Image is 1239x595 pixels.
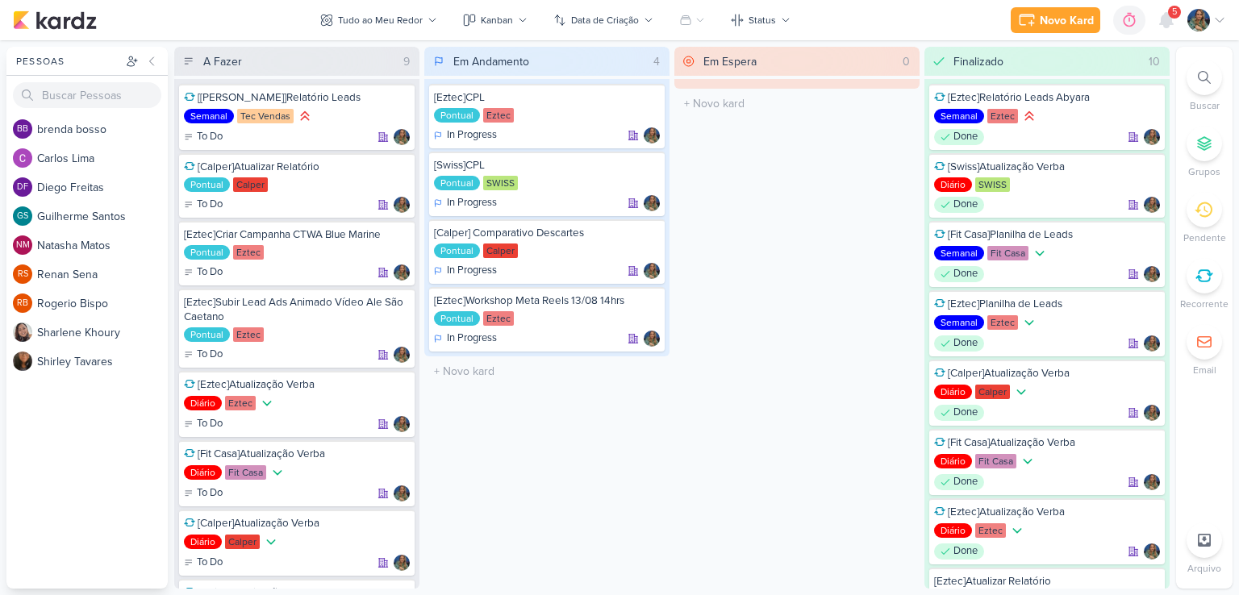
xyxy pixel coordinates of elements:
[184,90,410,105] div: [Tec Vendas]Relatório Leads
[37,150,168,167] div: C a r l o s L i m a
[394,485,410,501] img: Isabella Gutierres
[934,315,984,330] div: Semanal
[953,266,978,282] p: Done
[184,177,230,192] div: Pontual
[13,10,97,30] img: kardz.app
[13,235,32,255] div: Natasha Matos
[184,327,230,342] div: Pontual
[225,465,266,480] div: Fit Casa
[434,226,660,240] div: [Calper] Comparativo Descartes
[184,245,230,260] div: Pontual
[934,366,1160,381] div: [Calper]Atualização Verba
[1032,245,1048,261] div: Prioridade Baixa
[975,177,1010,192] div: SWISS
[934,523,972,538] div: Diário
[1009,522,1025,539] div: Prioridade Baixa
[13,148,32,168] img: Carlos Lima
[17,183,28,192] p: DF
[447,195,497,211] p: In Progress
[934,197,984,213] div: Done
[434,243,480,258] div: Pontual
[1187,561,1221,576] p: Arquivo
[483,243,518,258] div: Calper
[1180,297,1229,311] p: Recorrente
[483,108,514,123] div: Eztec
[233,245,264,260] div: Eztec
[397,53,416,70] div: 9
[394,416,410,432] img: Isabella Gutierres
[934,505,1160,519] div: [Eztec]Atualização Verba
[184,485,223,501] div: To Do
[1020,453,1036,469] div: Prioridade Baixa
[1144,197,1160,213] img: Isabella Gutierres
[434,90,660,105] div: [Eztec]CPL
[428,360,666,383] input: + Novo kard
[896,53,916,70] div: 0
[184,377,410,392] div: [Eztec]Atualização Verba
[184,160,410,174] div: [Calper]Atualizar Relatório
[953,197,978,213] p: Done
[1187,9,1210,31] img: Isabella Gutierres
[1183,231,1226,245] p: Pendente
[644,263,660,279] img: Isabella Gutierres
[237,109,294,123] div: Tec Vendas
[975,523,1006,538] div: Eztec
[13,352,32,371] img: Shirley Tavares
[953,405,978,421] p: Done
[1021,108,1037,124] div: Prioridade Alta
[184,516,410,531] div: [Calper]Atualização Verba
[17,125,28,134] p: bb
[483,176,518,190] div: SWISS
[434,176,480,190] div: Pontual
[184,416,223,432] div: To Do
[394,197,410,213] img: Isabella Gutierres
[197,485,223,501] p: To Do
[934,129,984,145] div: Done
[1144,129,1160,145] div: Responsável: Isabella Gutierres
[1190,98,1220,113] p: Buscar
[934,454,972,468] div: Diário
[934,160,1160,174] div: [Swiss]Atualização Verba
[394,129,410,145] img: Isabella Gutierres
[184,109,234,123] div: Semanal
[184,264,223,281] div: To Do
[953,543,978,560] p: Done
[16,241,30,250] p: NM
[184,535,222,549] div: Diário
[233,327,264,342] div: Eztec
[197,416,223,432] p: To Do
[1172,6,1177,19] span: 5
[1144,405,1160,421] img: Isabella Gutierres
[434,127,497,144] div: In Progress
[953,335,978,352] p: Done
[934,574,1160,589] div: [Eztec]Atualizar Relatório
[197,347,223,363] p: To Do
[644,195,660,211] div: Responsável: Isabella Gutierres
[225,535,260,549] div: Calper
[934,227,1160,242] div: [Fit Casa]Planilha de Leads
[13,177,32,197] div: Diego Freitas
[1144,405,1160,421] div: Responsável: Isabella Gutierres
[37,121,168,138] div: b r e n d a b o s s o
[934,335,984,352] div: Done
[37,179,168,196] div: D i e g o F r e i t a s
[37,324,168,341] div: S h a r l e n e K h o u r y
[394,264,410,281] div: Responsável: Isabella Gutierres
[394,197,410,213] div: Responsável: Isabella Gutierres
[934,405,984,421] div: Done
[203,53,242,70] div: A Fazer
[184,347,223,363] div: To Do
[1040,12,1094,29] div: Novo Kard
[434,158,660,173] div: [Swiss]CPL
[447,331,497,347] p: In Progress
[644,331,660,347] img: Isabella Gutierres
[184,447,410,461] div: [Fit Casa]Atualização Verba
[1142,53,1166,70] div: 10
[1144,197,1160,213] div: Responsável: Isabella Gutierres
[1144,129,1160,145] img: Isabella Gutierres
[975,454,1016,468] div: Fit Casa
[934,385,972,399] div: Diário
[1188,164,1220,179] p: Grupos
[1144,543,1160,560] div: Responsável: Isabella Gutierres
[394,347,410,363] img: Isabella Gutierres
